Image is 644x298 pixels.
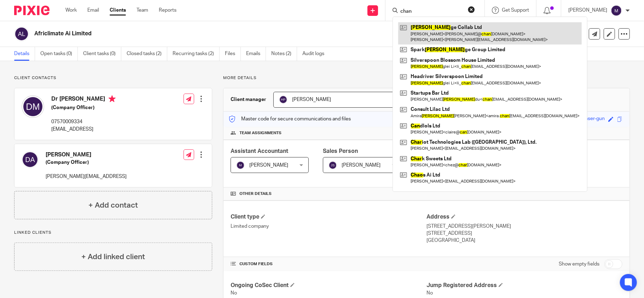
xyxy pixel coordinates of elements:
[34,30,434,37] h2: Africlimate Ai Limited
[14,47,35,61] a: Details
[127,47,167,61] a: Closed tasks (2)
[231,261,427,267] h4: CUSTOM FIELDS
[109,95,116,102] i: Primary
[83,47,121,61] a: Client tasks (0)
[110,7,126,14] a: Clients
[427,237,622,244] p: [GEOGRAPHIC_DATA]
[46,159,127,166] h5: (Company Officer)
[279,95,288,104] img: svg%3E
[559,261,599,268] label: Show empty fields
[249,163,288,168] span: [PERSON_NAME]
[159,7,176,14] a: Reports
[427,282,622,289] h4: Jump Registered Address
[81,251,145,262] h4: + Add linked client
[239,191,272,197] span: Other details
[427,223,622,230] p: [STREET_ADDRESS][PERSON_NAME]
[22,151,39,168] img: svg%3E
[87,7,99,14] a: Email
[239,130,282,136] span: Team assignments
[51,104,116,111] h5: (Company Officer)
[88,200,138,211] h4: + Add contact
[400,8,463,15] input: Search
[427,230,622,237] p: [STREET_ADDRESS]
[231,223,427,230] p: Limited company
[14,230,212,236] p: Linked clients
[173,47,220,61] a: Recurring tasks (2)
[14,6,50,15] img: Pixie
[231,96,266,103] h3: Client manager
[231,282,427,289] h4: Ongoing CoSec Client
[342,163,381,168] span: [PERSON_NAME]
[502,8,529,13] span: Get Support
[231,291,237,296] span: No
[292,97,331,102] span: [PERSON_NAME]
[568,7,607,14] p: [PERSON_NAME]
[229,115,351,123] p: Master code for secure communications and files
[302,47,330,61] a: Audit logs
[236,161,245,169] img: svg%3E
[137,7,148,14] a: Team
[14,75,212,81] p: Client contacts
[51,95,116,104] h4: Dr [PERSON_NAME]
[231,213,427,221] h4: Client type
[46,151,127,159] h4: [PERSON_NAME]
[271,47,297,61] a: Notes (2)
[246,47,266,61] a: Emails
[468,6,475,13] button: Clear
[223,75,630,81] p: More details
[225,47,241,61] a: Files
[427,291,433,296] span: No
[51,126,116,133] p: [EMAIL_ADDRESS]
[65,7,77,14] a: Work
[427,213,622,221] h4: Address
[51,118,116,125] p: 07570009334
[611,5,622,16] img: svg%3E
[231,148,288,154] span: Assistant Accountant
[22,95,44,118] img: svg%3E
[46,173,127,180] p: [PERSON_NAME][EMAIL_ADDRESS]
[329,161,337,169] img: svg%3E
[14,26,29,41] img: svg%3E
[323,148,358,154] span: Sales Person
[40,47,78,61] a: Open tasks (0)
